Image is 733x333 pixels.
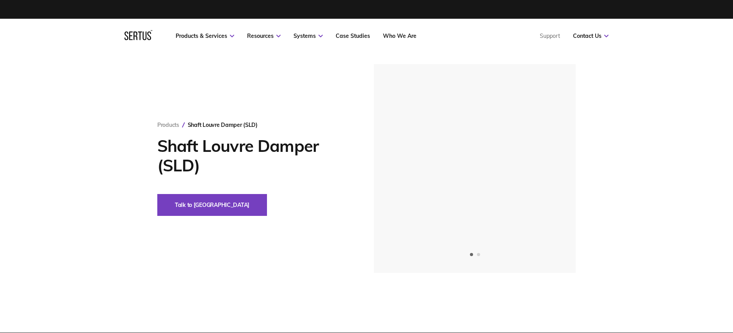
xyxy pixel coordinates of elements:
[247,32,281,39] a: Resources
[336,32,370,39] a: Case Studies
[157,194,267,216] button: Talk to [GEOGRAPHIC_DATA]
[540,32,560,39] a: Support
[383,32,416,39] a: Who We Are
[573,32,608,39] a: Contact Us
[477,253,480,256] span: Go to slide 2
[294,32,323,39] a: Systems
[157,136,350,175] h1: Shaft Louvre Damper (SLD)
[176,32,234,39] a: Products & Services
[157,121,179,128] a: Products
